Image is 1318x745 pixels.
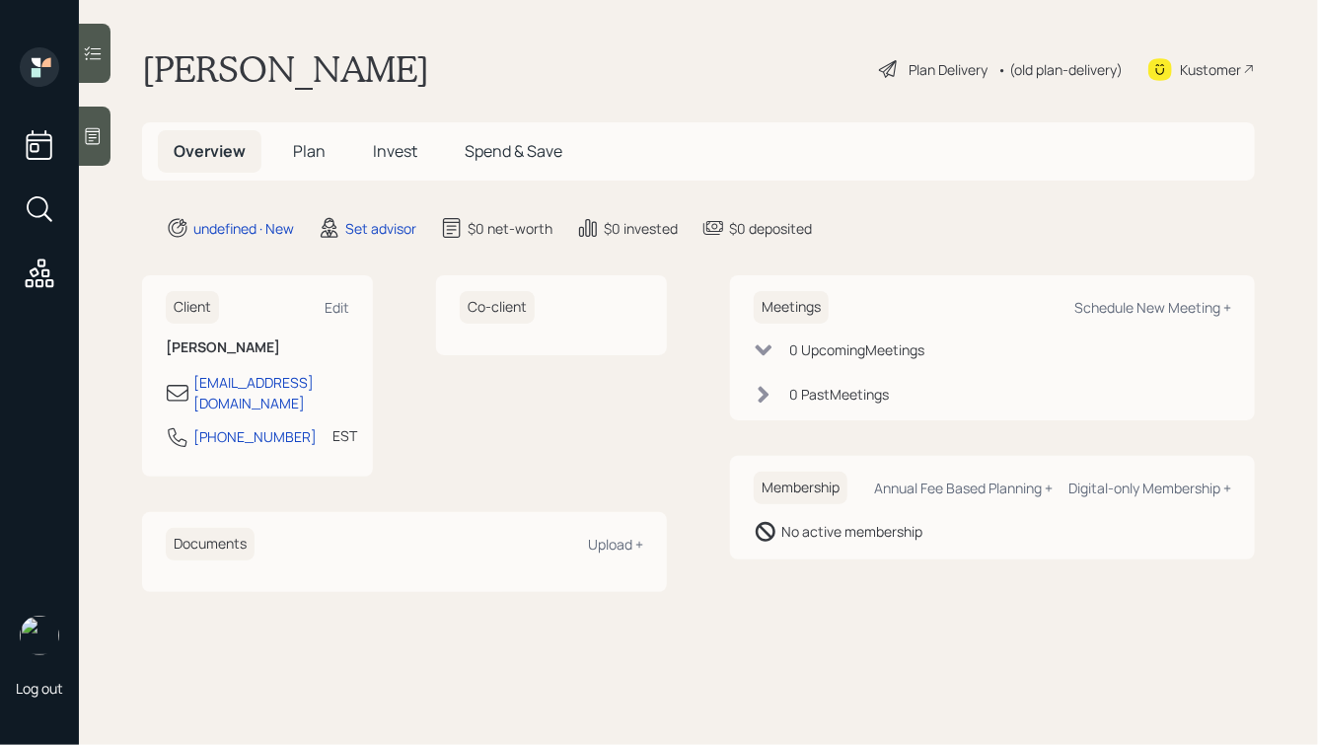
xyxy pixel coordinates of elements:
h6: Membership [754,472,847,504]
div: $0 deposited [729,218,812,239]
span: Overview [174,140,246,162]
div: Kustomer [1180,59,1241,80]
div: $0 net-worth [468,218,552,239]
div: Annual Fee Based Planning + [874,479,1053,497]
div: • (old plan-delivery) [997,59,1123,80]
h6: Co-client [460,291,535,324]
h6: Client [166,291,219,324]
span: Plan [293,140,326,162]
h1: [PERSON_NAME] [142,47,429,91]
div: EST [332,425,357,446]
span: Invest [373,140,417,162]
h6: [PERSON_NAME] [166,339,349,356]
div: Upload + [588,535,643,554]
div: 0 Past Meeting s [789,384,889,405]
div: Edit [325,298,349,317]
img: hunter_neumayer.jpg [20,616,59,655]
h6: Documents [166,528,255,560]
div: Schedule New Meeting + [1074,298,1231,317]
h6: Meetings [754,291,829,324]
span: Spend & Save [465,140,562,162]
div: [PHONE_NUMBER] [193,426,317,447]
div: [EMAIL_ADDRESS][DOMAIN_NAME] [193,372,349,413]
div: $0 invested [604,218,678,239]
div: No active membership [781,521,922,542]
div: Log out [16,679,63,698]
div: 0 Upcoming Meeting s [789,339,924,360]
div: undefined · New [193,218,294,239]
div: Plan Delivery [909,59,988,80]
div: Digital-only Membership + [1068,479,1231,497]
div: Set advisor [345,218,416,239]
